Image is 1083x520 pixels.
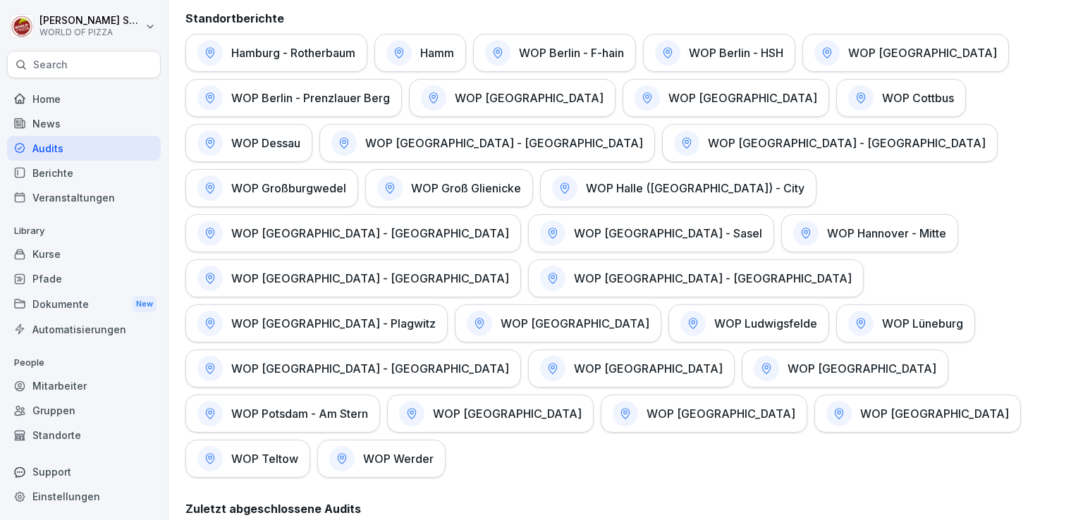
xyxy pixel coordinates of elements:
a: WOP [GEOGRAPHIC_DATA] - [GEOGRAPHIC_DATA] [185,349,521,388]
h1: WOP [GEOGRAPHIC_DATA] [668,91,817,105]
h1: WOP Dessau [231,136,300,150]
h1: WOP [GEOGRAPHIC_DATA] [574,361,723,376]
a: WOP [GEOGRAPHIC_DATA] - [GEOGRAPHIC_DATA] [185,214,521,252]
h1: WOP Halle ([GEOGRAPHIC_DATA]) - City [586,181,804,195]
h1: WOP [GEOGRAPHIC_DATA] - [GEOGRAPHIC_DATA] [231,361,509,376]
a: WOP Berlin - HSH [643,34,795,72]
div: Dokumente [7,291,161,317]
h1: WOP [GEOGRAPHIC_DATA] - Plagwitz [231,316,436,330]
a: Hamburg - Rotherbaum [185,34,367,72]
h1: WOP [GEOGRAPHIC_DATA] - [GEOGRAPHIC_DATA] [365,136,643,150]
h1: WOP [GEOGRAPHIC_DATA] - Sasel [574,226,762,240]
a: WOP Halle ([GEOGRAPHIC_DATA]) - City [540,169,816,207]
a: WOP [GEOGRAPHIC_DATA] - [GEOGRAPHIC_DATA] [528,259,864,297]
h2: Zuletzt abgeschlossene Audits [185,500,1044,517]
a: News [7,111,161,136]
h1: WOP Cottbus [882,91,954,105]
a: WOP [GEOGRAPHIC_DATA] [802,34,1009,72]
a: WOP Werder [317,440,446,478]
h2: Standortberichte [185,10,1044,27]
a: WOP [GEOGRAPHIC_DATA] - [GEOGRAPHIC_DATA] [662,124,998,162]
a: WOP Hannover - Mitte [781,214,958,252]
a: Einstellungen [7,484,161,509]
a: WOP Potsdam - Am Stern [185,395,380,433]
h1: WOP [GEOGRAPHIC_DATA] [433,407,582,421]
a: WOP [GEOGRAPHIC_DATA] [623,79,829,117]
a: WOP [GEOGRAPHIC_DATA] - Plagwitz [185,304,448,342]
p: Search [33,58,68,72]
h1: WOP [GEOGRAPHIC_DATA] [848,46,997,60]
a: WOP Dessau [185,124,312,162]
a: WOP Teltow [185,440,310,478]
div: Support [7,459,161,484]
h1: WOP Werder [363,452,434,466]
h1: WOP Berlin - HSH [689,46,783,60]
a: WOP Berlin - F-hain [473,34,636,72]
h1: WOP [GEOGRAPHIC_DATA] [455,91,604,105]
a: WOP [GEOGRAPHIC_DATA] [814,395,1021,433]
h1: Hamburg - Rotherbaum [231,46,355,60]
h1: WOP Ludwigsfelde [714,316,817,330]
a: Gruppen [7,398,161,423]
h1: WOP Berlin - Prenzlauer Berg [231,91,390,105]
p: Library [7,220,161,242]
div: New [133,296,157,312]
a: DokumenteNew [7,291,161,317]
a: Audits [7,136,161,161]
a: Kurse [7,242,161,266]
h1: WOP [GEOGRAPHIC_DATA] - [GEOGRAPHIC_DATA] [231,226,509,240]
h1: WOP [GEOGRAPHIC_DATA] - [GEOGRAPHIC_DATA] [574,271,852,285]
a: Hamm [374,34,466,72]
a: Mitarbeiter [7,373,161,398]
a: WOP Cottbus [836,79,966,117]
a: Standorte [7,423,161,447]
a: Veranstaltungen [7,185,161,210]
p: People [7,352,161,374]
a: WOP Ludwigsfelde [668,304,829,342]
h1: WOP [GEOGRAPHIC_DATA] [788,361,936,376]
h1: WOP Groß Glienicke [411,181,521,195]
h1: WOP Lüneburg [882,316,963,330]
a: WOP [GEOGRAPHIC_DATA] - [GEOGRAPHIC_DATA] [319,124,655,162]
h1: WOP [GEOGRAPHIC_DATA] [647,407,795,421]
h1: WOP Potsdam - Am Stern [231,407,368,421]
a: WOP [GEOGRAPHIC_DATA] [742,349,948,388]
a: WOP [GEOGRAPHIC_DATA] [528,349,735,388]
h1: WOP Berlin - F-hain [519,46,624,60]
a: Automatisierungen [7,317,161,342]
a: WOP Groß Glienicke [365,169,533,207]
a: WOP [GEOGRAPHIC_DATA] [409,79,616,117]
a: WOP Berlin - Prenzlauer Berg [185,79,402,117]
a: Home [7,87,161,111]
a: WOP [GEOGRAPHIC_DATA] [387,395,594,433]
a: Pfade [7,266,161,291]
h1: WOP Teltow [231,452,298,466]
a: Berichte [7,161,161,185]
h1: WOP Hannover - Mitte [827,226,946,240]
p: [PERSON_NAME] Seraphim [39,15,142,27]
a: WOP [GEOGRAPHIC_DATA] [455,304,661,342]
h1: WOP Großburgwedel [231,181,346,195]
a: WOP [GEOGRAPHIC_DATA] - Sasel [528,214,774,252]
h1: WOP [GEOGRAPHIC_DATA] [860,407,1009,421]
p: WORLD OF PIZZA [39,27,142,37]
a: WOP [GEOGRAPHIC_DATA] [601,395,807,433]
a: WOP [GEOGRAPHIC_DATA] - [GEOGRAPHIC_DATA] [185,259,521,297]
h1: WOP [GEOGRAPHIC_DATA] - [GEOGRAPHIC_DATA] [231,271,509,285]
a: WOP Lüneburg [836,304,975,342]
a: WOP Großburgwedel [185,169,358,207]
h1: Hamm [420,46,454,60]
h1: WOP [GEOGRAPHIC_DATA] [501,316,649,330]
